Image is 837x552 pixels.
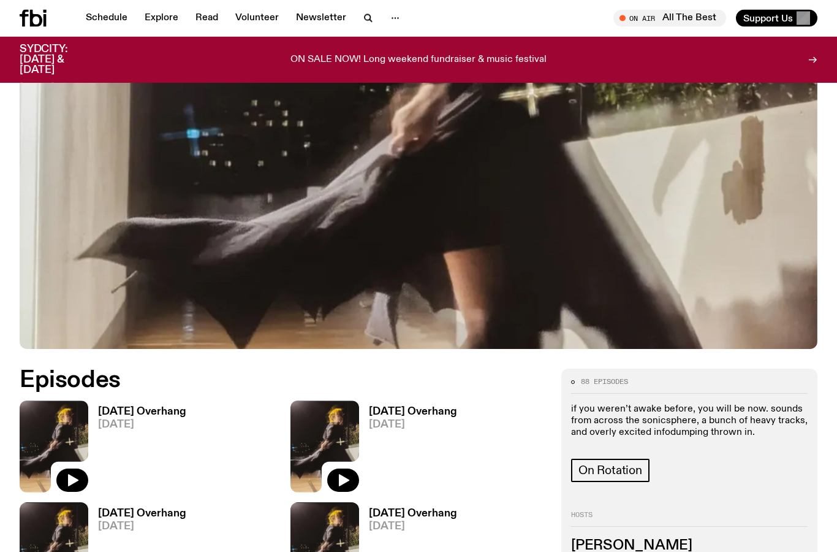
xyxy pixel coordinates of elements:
span: On Rotation [578,464,642,478]
p: ON SALE NOW! Long weekend fundraiser & music festival [290,55,547,66]
a: Newsletter [289,10,354,27]
a: On Rotation [571,459,650,483]
h3: [DATE] Overhang [98,509,186,519]
button: Support Us [736,10,817,27]
h3: SYDCITY: [DATE] & [DATE] [20,44,98,75]
span: Support Us [743,13,793,24]
a: Schedule [78,10,135,27]
span: [DATE] [98,522,186,532]
a: Read [188,10,225,27]
a: [DATE] Overhang[DATE] [88,407,186,493]
span: [DATE] [369,522,457,532]
a: Explore [137,10,186,27]
p: if you weren’t awake before, you will be now. sounds from across the sonicsphere, a bunch of heav... [571,404,808,440]
h3: [DATE] Overhang [369,407,457,418]
span: 88 episodes [581,379,628,386]
button: On AirAll The Best [613,10,726,27]
h2: Hosts [571,512,808,527]
a: [DATE] Overhang[DATE] [359,407,457,493]
h3: [DATE] Overhang [98,407,186,418]
span: [DATE] [98,420,186,431]
h3: [DATE] Overhang [369,509,457,519]
span: [DATE] [369,420,457,431]
h2: Episodes [20,369,547,391]
a: Volunteer [228,10,286,27]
